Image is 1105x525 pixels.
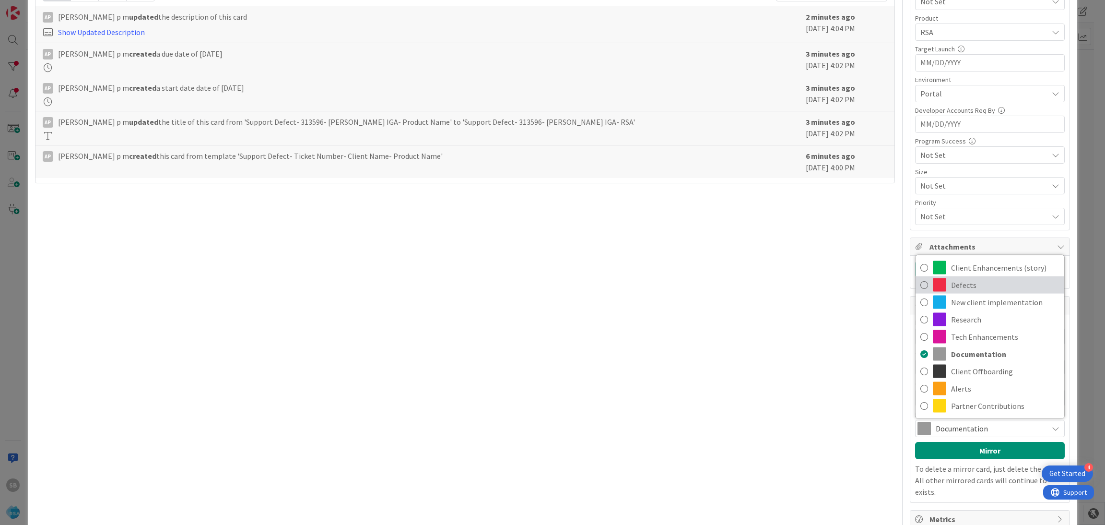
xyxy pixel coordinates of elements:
[916,346,1064,363] a: Documentation
[1049,469,1085,478] div: Get Started
[129,151,156,161] b: created
[915,107,1065,114] div: Developer Accounts Req By
[806,82,887,106] div: [DATE] 4:02 PM
[920,26,1048,38] span: RSA
[951,382,1059,396] span: Alerts
[43,49,53,60] div: Ap
[1084,463,1093,472] div: 4
[915,138,1065,144] div: Program Success
[129,117,158,127] b: updated
[806,12,855,22] b: 2 minutes ago
[915,46,1065,52] div: Target Launch
[20,1,44,13] span: Support
[43,151,53,162] div: Ap
[920,88,1048,99] span: Portal
[806,48,887,72] div: [DATE] 4:02 PM
[936,422,1043,435] span: Documentation
[58,82,244,94] span: [PERSON_NAME] p m a start date date of [DATE]
[916,311,1064,328] a: Research
[929,241,1052,252] span: Attachments
[129,83,156,93] b: created
[43,117,53,128] div: Ap
[920,55,1059,71] input: MM/DD/YYYY
[951,364,1059,379] span: Client Offboarding
[951,399,1059,413] span: Partner Contributions
[129,12,158,22] b: updated
[951,295,1059,310] span: New client implementation
[43,83,53,94] div: Ap
[920,116,1059,132] input: MM/DD/YYYY
[58,150,443,162] span: [PERSON_NAME] p m this card from template 'Support Defect- Ticket Number- Client Name- Product Name'
[929,513,1052,525] span: Metrics
[915,168,1065,175] div: Size
[58,11,247,23] span: [PERSON_NAME] p m the description of this card
[951,347,1059,361] span: Documentation
[806,116,887,140] div: [DATE] 4:02 PM
[43,12,53,23] div: Ap
[915,199,1065,206] div: Priority
[951,312,1059,327] span: Research
[951,261,1059,275] span: Client Enhancements (story)
[806,150,887,173] div: [DATE] 4:00 PM
[915,442,1065,459] button: Mirror
[58,27,145,37] a: Show Updated Description
[129,49,156,59] b: created
[916,328,1064,346] a: Tech Enhancements
[1042,465,1093,482] div: Open Get Started checklist, remaining modules: 4
[916,276,1064,294] a: Defects
[920,179,1043,192] span: Not Set
[806,117,855,127] b: 3 minutes ago
[916,294,1064,311] a: New client implementation
[951,330,1059,344] span: Tech Enhancements
[915,15,1065,22] div: Product
[916,380,1064,397] a: Alerts
[916,259,1064,276] a: Client Enhancements (story)
[916,363,1064,380] a: Client Offboarding
[915,76,1065,83] div: Environment
[806,11,887,38] div: [DATE] 4:04 PM
[806,151,855,161] b: 6 minutes ago
[915,411,930,418] span: Label
[58,48,223,60] span: [PERSON_NAME] p m a due date of [DATE]
[915,463,1065,498] p: To delete a mirror card, just delete the card. All other mirrored cards will continue to exists.
[806,83,855,93] b: 3 minutes ago
[806,49,855,59] b: 3 minutes ago
[951,278,1059,292] span: Defects
[920,210,1043,223] span: Not Set
[916,397,1064,415] a: Partner Contributions
[920,149,1048,161] span: Not Set
[58,116,635,128] span: [PERSON_NAME] p m the title of this card from 'Support Defect- 313596- [PERSON_NAME] IGA- Product...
